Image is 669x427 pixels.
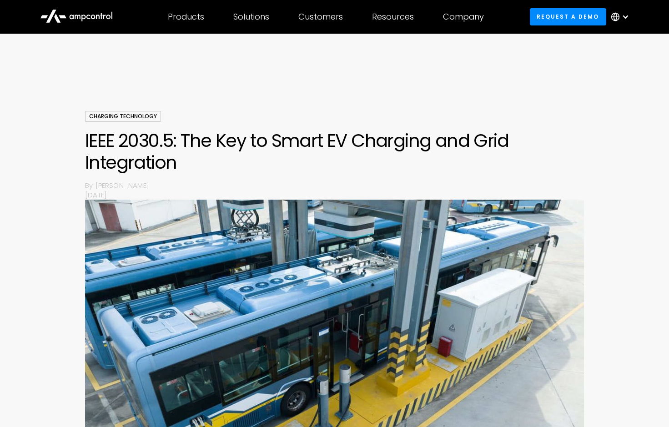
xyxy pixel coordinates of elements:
div: Products [168,12,204,22]
div: Customers [298,12,343,22]
div: Solutions [233,12,269,22]
p: [DATE] [85,190,584,200]
a: Request a demo [530,8,606,25]
div: Resources [372,12,414,22]
p: By [85,181,95,190]
div: Company [443,12,484,22]
p: [PERSON_NAME] [96,181,584,190]
h1: IEEE 2030.5: The Key to Smart EV Charging and Grid Integration [85,130,584,173]
div: Charging Technology [85,111,161,122]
